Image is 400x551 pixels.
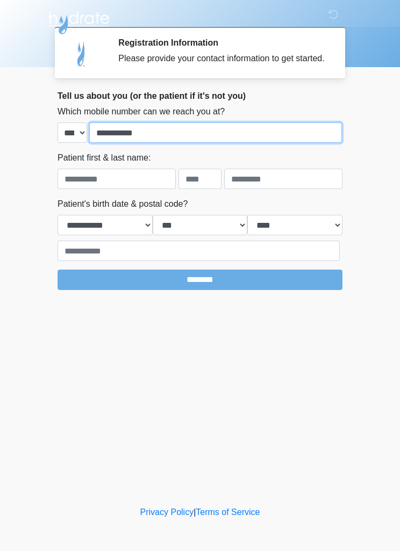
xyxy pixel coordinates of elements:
h2: Tell us about you (or the patient if it's not you) [58,91,342,101]
a: Terms of Service [196,508,260,517]
label: Patient's birth date & postal code? [58,198,188,211]
label: Patient first & last name: [58,151,151,164]
div: Please provide your contact information to get started. [118,52,326,65]
label: Which mobile number can we reach you at? [58,105,225,118]
a: Privacy Policy [140,508,194,517]
a: | [194,508,196,517]
img: Agent Avatar [66,38,98,70]
img: Hydrate IV Bar - Scottsdale Logo [47,8,111,35]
